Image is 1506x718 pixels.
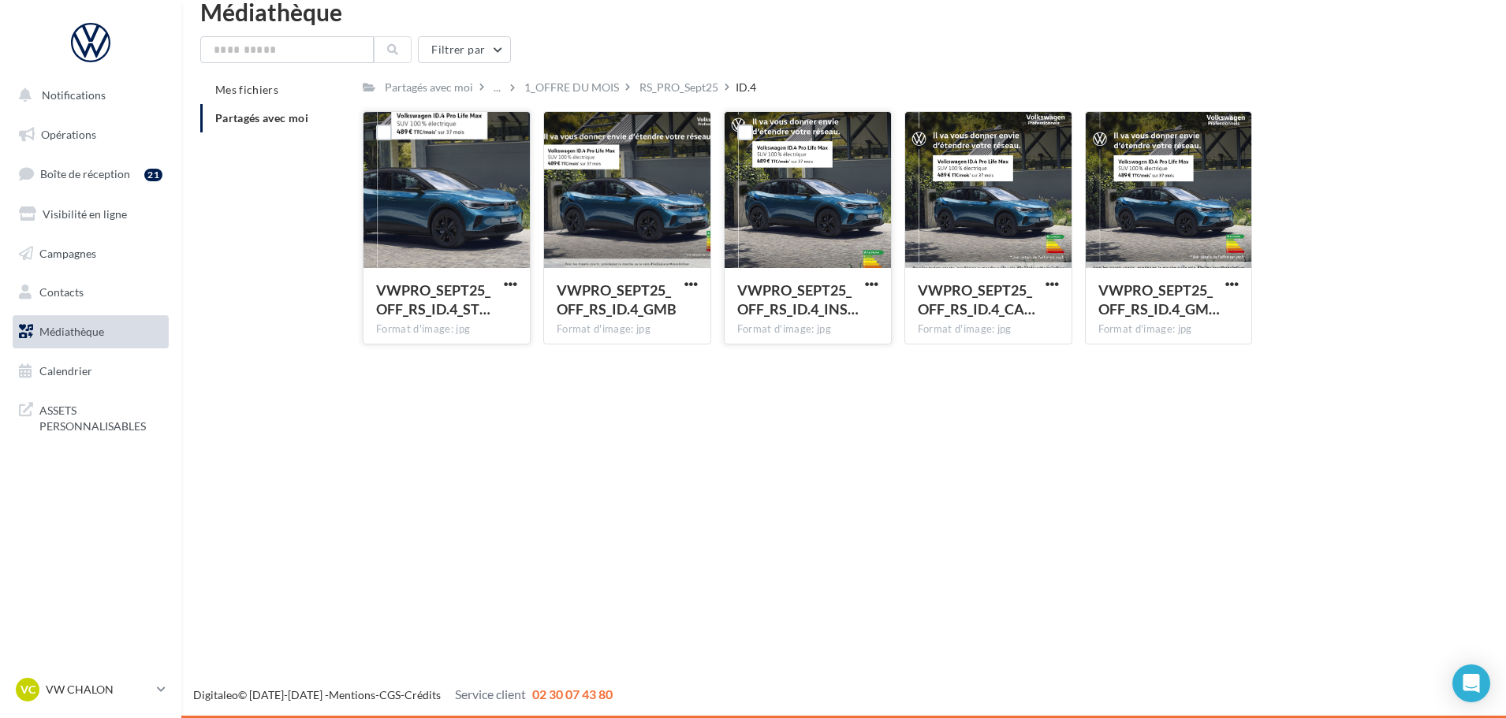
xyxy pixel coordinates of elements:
button: Filtrer par [418,36,511,63]
span: VWPRO_SEPT25_OFF_RS_ID.4_INSTA [737,281,859,318]
span: Service client [455,686,526,701]
a: Digitaleo [193,688,238,701]
span: ASSETS PERSONNALISABLES [39,400,162,433]
a: VC VW CHALON [13,675,169,705]
div: Format d'image: jpg [376,322,517,337]
div: Format d'image: jpg [1098,322,1239,337]
span: © [DATE]-[DATE] - - - [193,688,613,701]
div: ID.4 [736,80,756,95]
span: Calendrier [39,364,92,378]
a: Opérations [9,118,172,151]
a: Contacts [9,276,172,309]
a: Médiathèque [9,315,172,348]
a: Campagnes [9,237,172,270]
a: Boîte de réception21 [9,157,172,191]
a: Crédits [404,688,441,701]
a: Visibilité en ligne [9,198,172,231]
span: VWPRO_SEPT25_OFF_RS_ID.4_GMB_720x720px [1098,281,1220,318]
span: VWPRO_SEPT25_OFF_RS_ID.4_CARRE [918,281,1035,318]
div: Format d'image: jpg [737,322,878,337]
span: VC [21,682,35,698]
a: Calendrier [9,355,172,388]
span: 02 30 07 43 80 [532,686,613,701]
div: Partagés avec moi [385,80,473,95]
a: CGS [379,688,401,701]
div: 21 [144,169,162,181]
span: VWPRO_SEPT25_OFF_RS_ID.4_GMB [557,281,677,318]
div: RS_PRO_Sept25 [639,80,718,95]
span: Boîte de réception [40,167,130,180]
span: Notifications [42,88,106,102]
p: VW CHALON [46,682,151,698]
a: Mentions [329,688,375,701]
span: Opérations [41,128,96,141]
span: Visibilité en ligne [43,207,127,221]
div: Format d'image: jpg [557,322,698,337]
span: Campagnes [39,246,96,259]
span: Médiathèque [39,325,104,338]
span: Mes fichiers [215,83,278,96]
a: ASSETS PERSONNALISABLES [9,393,172,440]
button: Notifications [9,79,166,112]
span: VWPRO_SEPT25_OFF_RS_ID.4_STORY [376,281,490,318]
span: Contacts [39,285,84,299]
div: Open Intercom Messenger [1452,664,1490,702]
div: 1_OFFRE DU MOIS [524,80,619,95]
div: Format d'image: jpg [918,322,1059,337]
div: ... [490,76,504,99]
span: Partagés avec moi [215,111,308,125]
